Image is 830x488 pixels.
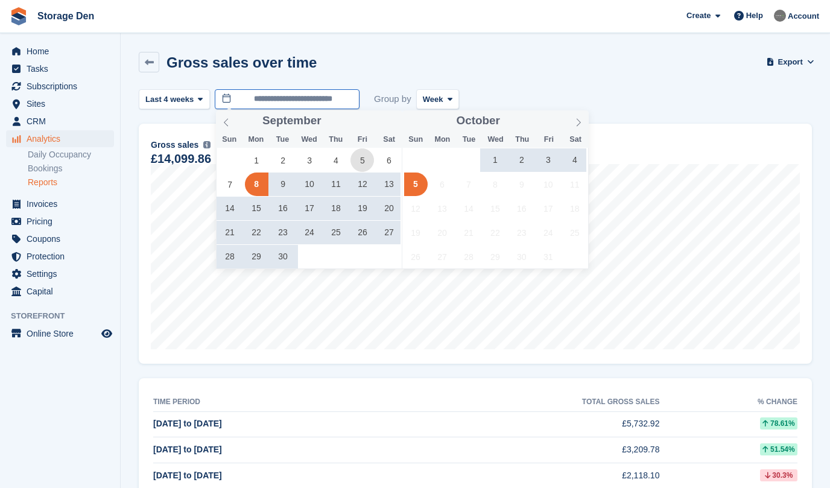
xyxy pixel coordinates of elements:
[27,78,99,95] span: Subscriptions
[10,7,28,25] img: stora-icon-8386f47178a22dfd0bd8f6a31ec36ba5ce8667c1dd55bd0f319d3a0aa187defe.svg
[27,195,99,212] span: Invoices
[6,113,114,130] a: menu
[483,136,509,144] span: Wed
[271,197,295,220] span: September 16, 2025
[536,221,560,244] span: October 24, 2025
[377,148,401,172] span: September 6, 2025
[416,89,459,109] button: Week
[6,95,114,112] a: menu
[27,113,99,130] span: CRM
[245,148,268,172] span: September 1, 2025
[6,248,114,265] a: menu
[429,136,455,144] span: Mon
[27,230,99,247] span: Coupons
[27,60,99,77] span: Tasks
[483,148,507,172] span: October 1, 2025
[746,10,763,22] span: Help
[536,197,560,220] span: October 17, 2025
[298,173,322,196] span: September 10, 2025
[536,136,562,144] span: Fri
[562,136,589,144] span: Sat
[563,221,586,244] span: October 25, 2025
[350,148,374,172] span: September 5, 2025
[509,136,536,144] span: Thu
[323,136,349,144] span: Thu
[404,245,428,268] span: October 26, 2025
[778,56,803,68] span: Export
[377,197,401,220] span: September 20, 2025
[391,411,660,437] td: £5,732.92
[536,173,560,196] span: October 10, 2025
[322,115,360,127] input: Year
[218,197,242,220] span: September 14, 2025
[153,445,222,454] span: [DATE] to [DATE]
[27,130,99,147] span: Analytics
[166,54,317,71] h2: Gross sales over time
[6,43,114,60] a: menu
[27,43,99,60] span: Home
[350,221,374,244] span: September 26, 2025
[153,471,222,480] span: [DATE] to [DATE]
[242,136,269,144] span: Mon
[391,437,660,463] td: £3,209.78
[402,136,429,144] span: Sun
[145,93,194,106] span: Last 4 weeks
[27,265,99,282] span: Settings
[457,173,480,196] span: October 7, 2025
[6,130,114,147] a: menu
[563,148,586,172] span: October 4, 2025
[430,197,454,220] span: October 13, 2025
[262,115,322,127] span: September
[6,283,114,300] a: menu
[245,173,268,196] span: September 8, 2025
[483,221,507,244] span: October 22, 2025
[483,197,507,220] span: October 15, 2025
[296,136,323,144] span: Wed
[153,393,391,412] th: Time period
[350,173,374,196] span: September 12, 2025
[325,173,348,196] span: September 11, 2025
[430,221,454,244] span: October 20, 2025
[6,60,114,77] a: menu
[455,136,482,144] span: Tue
[536,245,560,268] span: October 31, 2025
[6,265,114,282] a: menu
[457,197,480,220] span: October 14, 2025
[6,78,114,95] a: menu
[350,197,374,220] span: September 19, 2025
[218,221,242,244] span: September 21, 2025
[510,173,533,196] span: October 9, 2025
[483,173,507,196] span: October 8, 2025
[325,197,348,220] span: September 18, 2025
[376,136,402,144] span: Sat
[325,148,348,172] span: September 4, 2025
[774,10,786,22] img: Brian Barbour
[391,393,660,412] th: Total gross sales
[457,115,500,127] span: October
[686,10,711,22] span: Create
[483,245,507,268] span: October 29, 2025
[457,245,480,268] span: October 28, 2025
[457,221,480,244] span: October 21, 2025
[271,221,295,244] span: September 23, 2025
[6,325,114,342] a: menu
[151,139,198,151] span: Gross sales
[28,149,114,160] a: Daily Occupancy
[298,221,322,244] span: September 24, 2025
[271,245,295,268] span: September 30, 2025
[404,197,428,220] span: October 12, 2025
[298,197,322,220] span: September 17, 2025
[659,393,797,412] th: % change
[6,230,114,247] a: menu
[27,283,99,300] span: Capital
[377,173,401,196] span: September 13, 2025
[325,221,348,244] span: September 25, 2025
[760,417,797,429] div: 78.61%
[100,326,114,341] a: Preview store
[27,213,99,230] span: Pricing
[536,148,560,172] span: October 3, 2025
[271,148,295,172] span: September 2, 2025
[6,195,114,212] a: menu
[377,221,401,244] span: September 27, 2025
[430,245,454,268] span: October 27, 2025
